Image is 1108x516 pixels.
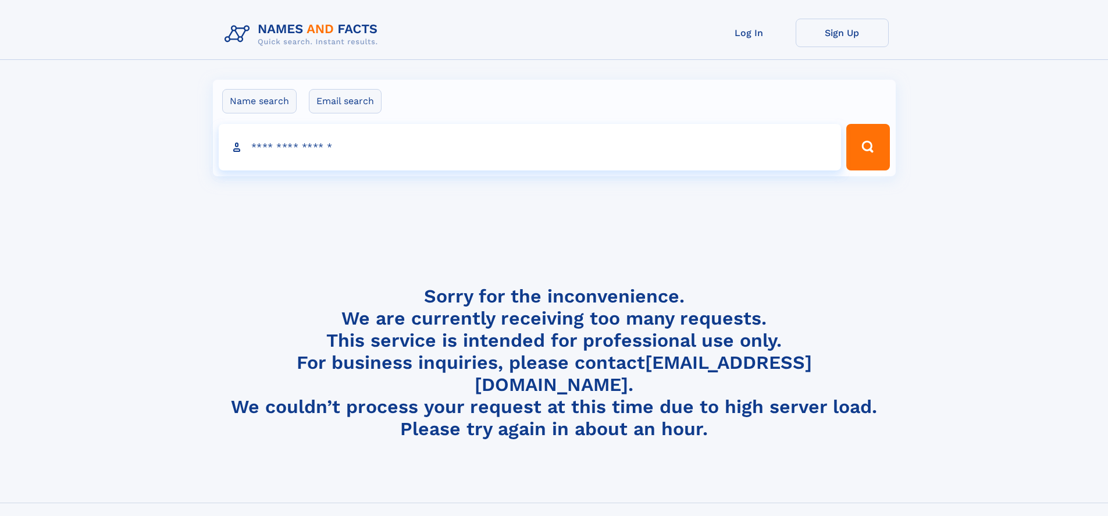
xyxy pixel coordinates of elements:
[846,124,889,170] button: Search Button
[796,19,889,47] a: Sign Up
[220,19,387,50] img: Logo Names and Facts
[222,89,297,113] label: Name search
[220,285,889,440] h4: Sorry for the inconvenience. We are currently receiving too many requests. This service is intend...
[309,89,382,113] label: Email search
[219,124,842,170] input: search input
[703,19,796,47] a: Log In
[475,351,812,396] a: [EMAIL_ADDRESS][DOMAIN_NAME]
